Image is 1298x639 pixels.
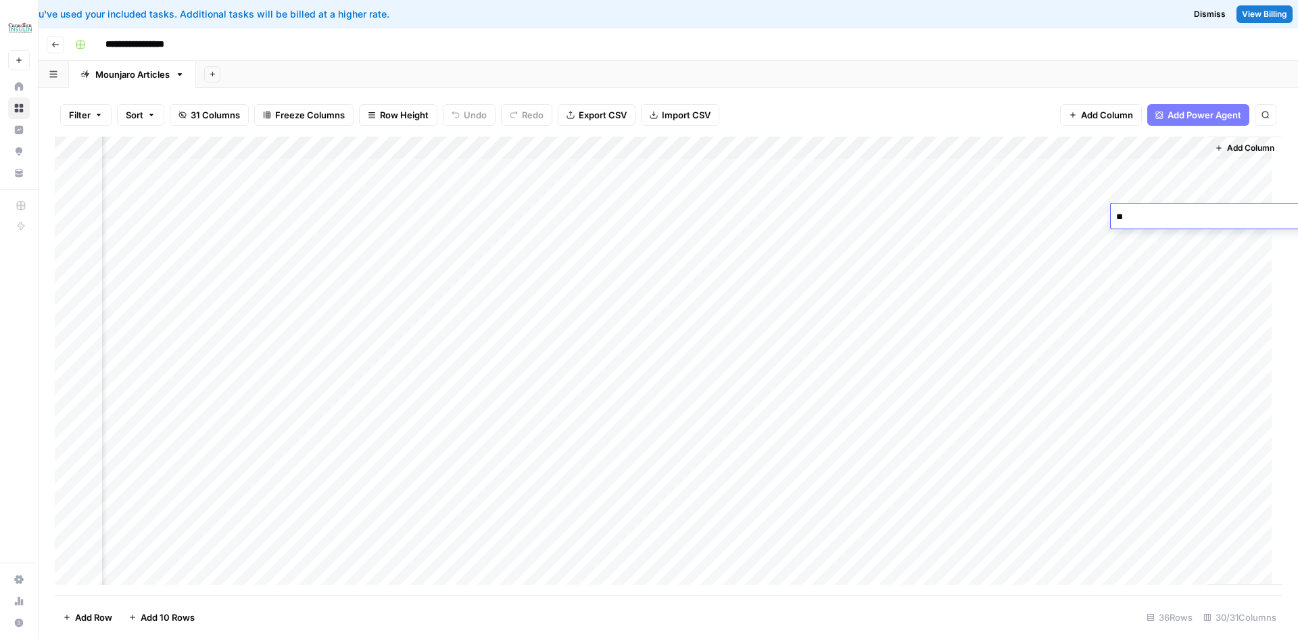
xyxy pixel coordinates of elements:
button: Row Height [359,104,437,126]
div: 36 Rows [1141,607,1198,628]
span: Add Column [1227,142,1274,154]
span: Add Row [75,611,112,624]
span: Filter [69,108,91,122]
a: Browse [8,97,30,119]
span: Add Column [1081,108,1133,122]
a: Home [8,76,30,97]
span: Undo [464,108,487,122]
button: Filter [60,104,112,126]
button: Workspace: BCI [8,11,30,45]
button: Help + Support [8,612,30,634]
a: View Billing [1236,5,1293,23]
div: You've used your included tasks. Additional tasks will be billed at a higher rate. [11,7,786,21]
span: View Billing [1242,8,1287,20]
button: Add Row [55,607,120,628]
span: Add Power Agent [1168,108,1241,122]
button: Dismiss [1188,5,1231,23]
button: Import CSV [641,104,719,126]
button: Export CSV [558,104,635,126]
img: BCI Logo [8,16,32,40]
button: Add Column [1209,139,1280,157]
a: Your Data [8,162,30,184]
span: Dismiss [1194,8,1226,20]
a: Opportunities [8,141,30,162]
button: Freeze Columns [254,104,354,126]
button: Redo [501,104,552,126]
button: Undo [443,104,496,126]
a: Mounjaro Articles [69,61,196,88]
button: Sort [117,104,164,126]
span: Freeze Columns [275,108,345,122]
span: Sort [126,108,143,122]
a: Insights [8,119,30,141]
span: Redo [522,108,544,122]
a: Settings [8,569,30,590]
span: Row Height [380,108,429,122]
span: Add 10 Rows [141,611,195,624]
button: 31 Columns [170,104,249,126]
span: Import CSV [662,108,711,122]
div: 30/31 Columns [1198,607,1282,628]
button: Add Power Agent [1147,104,1249,126]
a: Usage [8,590,30,612]
button: Add Column [1060,104,1142,126]
span: Export CSV [579,108,627,122]
span: 31 Columns [191,108,240,122]
button: Add 10 Rows [120,607,203,628]
div: Mounjaro Articles [95,68,170,81]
